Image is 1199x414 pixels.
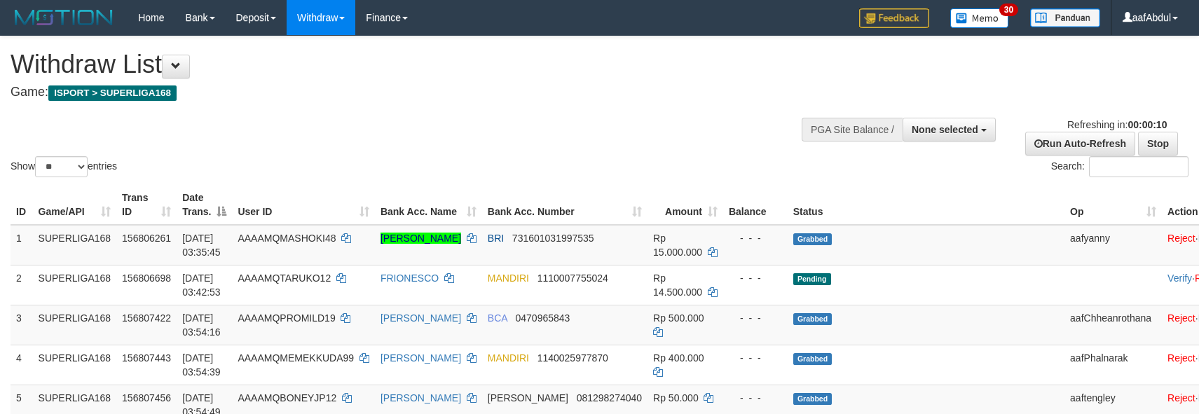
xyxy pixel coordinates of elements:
[1064,185,1162,225] th: Op: activate to sort column ascending
[33,265,117,305] td: SUPERLIGA168
[729,351,782,365] div: - - -
[116,185,177,225] th: Trans ID: activate to sort column ascending
[1064,225,1162,265] td: aafyanny
[33,185,117,225] th: Game/API: activate to sort column ascending
[729,391,782,405] div: - - -
[653,392,699,403] span: Rp 50.000
[11,85,786,99] h4: Game:
[35,156,88,177] select: Showentries
[238,272,331,284] span: AAAAMQTARUKO12
[1025,132,1135,156] a: Run Auto-Refresh
[488,272,529,284] span: MANDIRI
[1167,233,1195,244] a: Reject
[1167,392,1195,403] a: Reject
[729,271,782,285] div: - - -
[381,352,461,364] a: [PERSON_NAME]
[11,185,33,225] th: ID
[1167,312,1195,324] a: Reject
[653,233,702,258] span: Rp 15.000.000
[793,393,833,405] span: Grabbed
[122,272,171,284] span: 156806698
[11,265,33,305] td: 2
[11,305,33,345] td: 3
[11,7,117,28] img: MOTION_logo.png
[182,272,221,298] span: [DATE] 03:42:53
[177,185,232,225] th: Date Trans.: activate to sort column descending
[238,352,354,364] span: AAAAMQMEMEKKUDA99
[577,392,642,403] span: Copy 081298274040 to clipboard
[122,312,171,324] span: 156807422
[912,124,978,135] span: None selected
[232,185,375,225] th: User ID: activate to sort column ascending
[488,352,529,364] span: MANDIRI
[122,392,171,403] span: 156807456
[381,272,439,284] a: FRIONESCO
[11,345,33,385] td: 4
[653,352,704,364] span: Rp 400.000
[1051,156,1188,177] label: Search:
[488,312,507,324] span: BCA
[1089,156,1188,177] input: Search:
[793,273,831,285] span: Pending
[381,312,461,324] a: [PERSON_NAME]
[793,353,833,365] span: Grabbed
[33,345,117,385] td: SUPERLIGA168
[1167,352,1195,364] a: Reject
[1067,119,1167,130] span: Refreshing in:
[488,392,568,403] span: [PERSON_NAME]
[11,156,117,177] label: Show entries
[11,50,786,78] h1: Withdraw List
[488,233,504,244] span: BRI
[122,352,171,364] span: 156807443
[537,352,608,364] span: Copy 1140025977870 to clipboard
[516,312,570,324] span: Copy 0470965843 to clipboard
[33,225,117,265] td: SUPERLIGA168
[381,392,461,403] a: [PERSON_NAME]
[859,8,929,28] img: Feedback.jpg
[182,233,221,258] span: [DATE] 03:35:45
[788,185,1064,225] th: Status
[238,233,336,244] span: AAAAMQMASHOKI48
[11,225,33,265] td: 1
[238,392,336,403] span: AAAAMQBONEYJP12
[1030,8,1100,27] img: panduan.png
[653,312,704,324] span: Rp 500.000
[1064,305,1162,345] td: aafChheanrothana
[802,118,903,142] div: PGA Site Balance /
[238,312,335,324] span: AAAAMQPROMILD19
[729,311,782,325] div: - - -
[1128,119,1167,130] strong: 00:00:10
[122,233,171,244] span: 156806261
[793,233,833,245] span: Grabbed
[950,8,1009,28] img: Button%20Memo.svg
[1167,272,1192,284] a: Verify
[793,313,833,325] span: Grabbed
[381,233,461,244] a: [PERSON_NAME]
[729,231,782,245] div: - - -
[537,272,608,284] span: Copy 1110007755024 to clipboard
[999,4,1018,16] span: 30
[182,352,221,378] span: [DATE] 03:54:39
[48,85,177,101] span: ISPORT > SUPERLIGA168
[1064,345,1162,385] td: aafPhalnarak
[653,272,702,298] span: Rp 14.500.000
[182,312,221,338] span: [DATE] 03:54:16
[648,185,723,225] th: Amount: activate to sort column ascending
[1138,132,1178,156] a: Stop
[903,118,996,142] button: None selected
[375,185,482,225] th: Bank Acc. Name: activate to sort column ascending
[482,185,648,225] th: Bank Acc. Number: activate to sort column ascending
[512,233,594,244] span: Copy 731601031997535 to clipboard
[33,305,117,345] td: SUPERLIGA168
[723,185,788,225] th: Balance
